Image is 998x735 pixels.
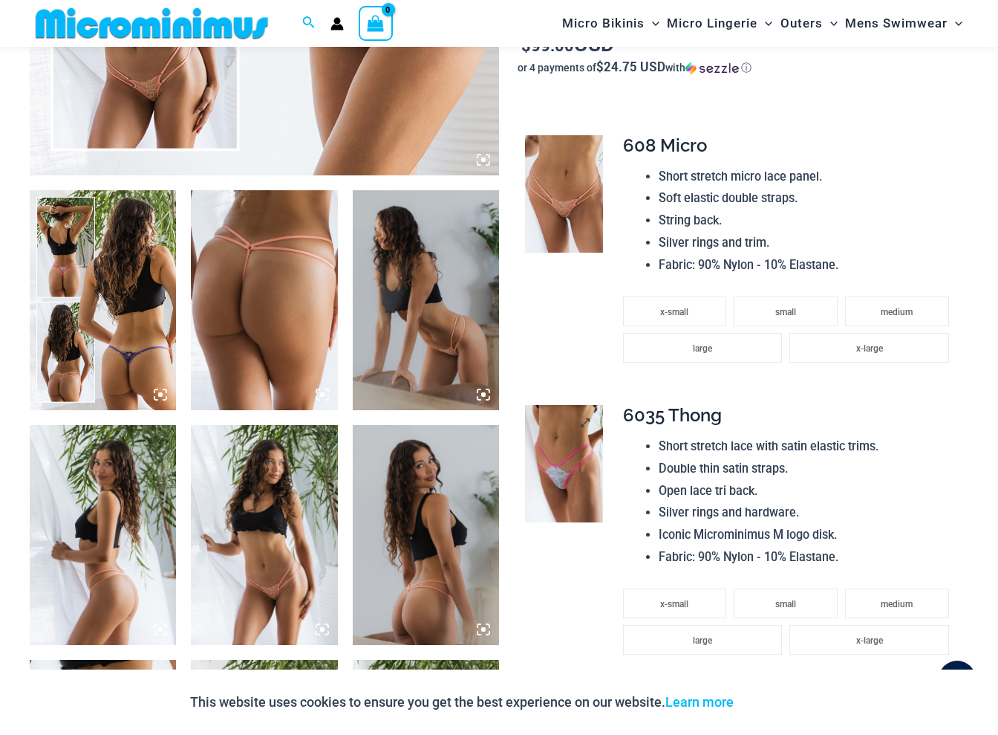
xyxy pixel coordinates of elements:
span: Menu Toggle [823,4,838,42]
nav: Site Navigation [556,2,968,45]
button: Accept [745,684,808,720]
span: $24.75 USD [596,58,665,75]
a: Micro BikinisMenu ToggleMenu Toggle [558,4,663,42]
li: Iconic Microminimus M logo disk. [659,524,956,546]
a: Learn more [665,694,734,710]
li: String back. [659,210,956,232]
img: MM SHOP LOGO FLAT [30,7,274,40]
span: large [693,343,712,354]
a: Account icon link [330,17,344,30]
span: Menu Toggle [645,4,659,42]
img: Sip Bellini 608 Micro Thong [191,190,337,410]
li: Double thin satin straps. [659,458,956,480]
span: 6035 Thong [623,404,722,426]
span: Mens Swimwear [845,4,948,42]
span: x-small [660,599,688,609]
bdi: 99.00 [521,34,574,56]
div: or 4 payments of with [518,60,968,75]
a: Search icon link [302,14,316,33]
span: Micro Bikinis [562,4,645,42]
li: x-small [623,589,727,618]
span: x-large [856,343,883,354]
li: Fabric: 90% Nylon - 10% Elastane. [659,254,956,276]
li: Open lace tri back. [659,480,956,502]
span: large [693,635,712,646]
p: This website uses cookies to ensure you get the best experience on our website. [190,691,734,713]
li: Short stretch lace with satin elastic trims. [659,436,956,458]
li: medium [845,589,949,618]
li: medium [845,297,949,326]
li: small [734,297,838,326]
a: View Shopping Cart, empty [359,6,393,40]
li: x-small [623,297,727,326]
span: medium [881,599,913,609]
img: Sip Bellini 608 Micro Thong [353,190,499,410]
span: Micro Lingerie [667,4,757,42]
span: small [775,307,796,317]
li: Silver rings and trim. [659,232,956,254]
li: x-large [789,333,949,363]
img: Sip Bellini 608 Micro Thong [191,425,337,645]
li: large [623,625,783,655]
img: Sip Bellini 608 Micro Thong [525,135,603,253]
span: medium [881,307,913,317]
img: Sip Bellini 608 Micro Thong [30,425,176,645]
img: Sip Bellini 608 Micro Thong [353,425,499,645]
div: or 4 payments of$24.75 USDwithSezzle Click to learn more about Sezzle [518,60,968,75]
img: Savour Cotton Candy 6035 Thong [525,405,603,522]
img: Collection Pack b (5) [30,190,176,410]
a: Mens SwimwearMenu ToggleMenu Toggle [841,4,966,42]
span: 608 Micro [623,135,707,156]
li: large [623,333,783,363]
li: small [734,589,838,618]
span: Menu Toggle [948,4,962,42]
img: Sezzle [685,62,739,75]
span: x-large [856,635,883,646]
li: x-large [789,625,949,655]
span: $ [521,34,531,56]
li: Short stretch micro lace panel. [659,166,956,188]
a: OutersMenu ToggleMenu Toggle [777,4,841,42]
li: Silver rings and hardware. [659,502,956,524]
span: Menu Toggle [757,4,772,42]
li: Fabric: 90% Nylon - 10% Elastane. [659,546,956,569]
span: x-small [660,307,688,317]
li: Soft elastic double straps. [659,187,956,210]
span: Outers [780,4,823,42]
a: Micro LingerieMenu ToggleMenu Toggle [663,4,776,42]
span: small [775,599,796,609]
